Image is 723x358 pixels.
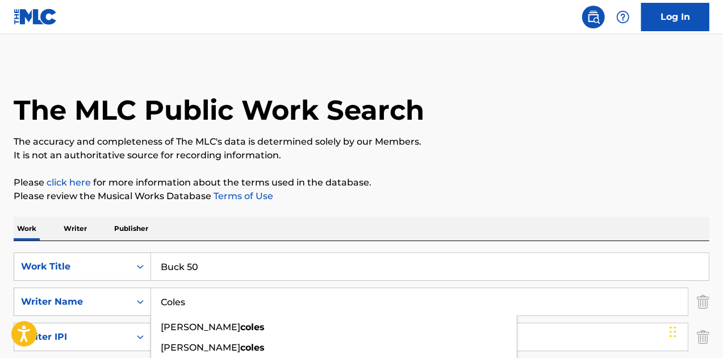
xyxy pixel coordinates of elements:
[14,189,709,203] p: Please review the Musical Works Database
[240,342,265,353] strong: coles
[14,176,709,189] p: Please for more information about the terms used in the database.
[616,10,630,24] img: help
[612,6,634,28] div: Help
[161,342,240,353] span: [PERSON_NAME]
[240,322,265,332] strong: coles
[582,6,605,28] a: Public Search
[587,10,600,24] img: search
[14,135,709,149] p: The accuracy and completeness of The MLC's data is determined solely by our Members.
[111,217,152,241] p: Publisher
[60,217,90,241] p: Writer
[641,3,709,31] a: Log In
[14,149,709,162] p: It is not an authoritative source for recording information.
[211,191,273,201] a: Terms of Use
[21,330,123,344] div: Writer IPI
[21,295,123,309] div: Writer Name
[670,315,676,349] div: Drag
[21,260,123,273] div: Work Title
[14,217,40,241] p: Work
[14,93,424,127] h1: The MLC Public Work Search
[14,9,57,25] img: MLC Logo
[47,177,91,188] a: click here
[666,304,723,358] iframe: Chat Widget
[161,322,240,332] span: [PERSON_NAME]
[697,288,709,316] img: Delete Criterion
